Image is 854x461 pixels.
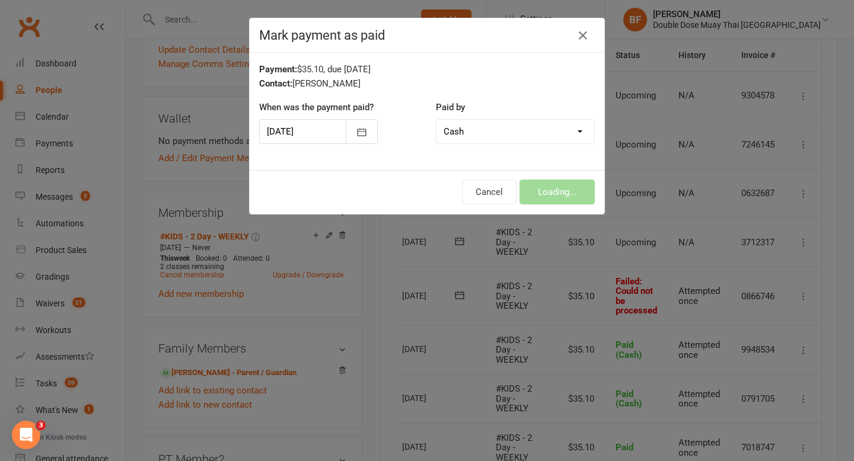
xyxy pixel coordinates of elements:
label: Paid by [436,100,465,114]
iframe: Intercom live chat [12,421,40,449]
div: [PERSON_NAME] [259,76,595,91]
div: $35.10, due [DATE] [259,62,595,76]
strong: Payment: [259,64,297,75]
button: Cancel [462,180,517,204]
span: 3 [36,421,46,430]
strong: Contact: [259,78,292,89]
h4: Mark payment as paid [259,28,595,43]
label: When was the payment paid? [259,100,374,114]
button: Close [573,26,592,45]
